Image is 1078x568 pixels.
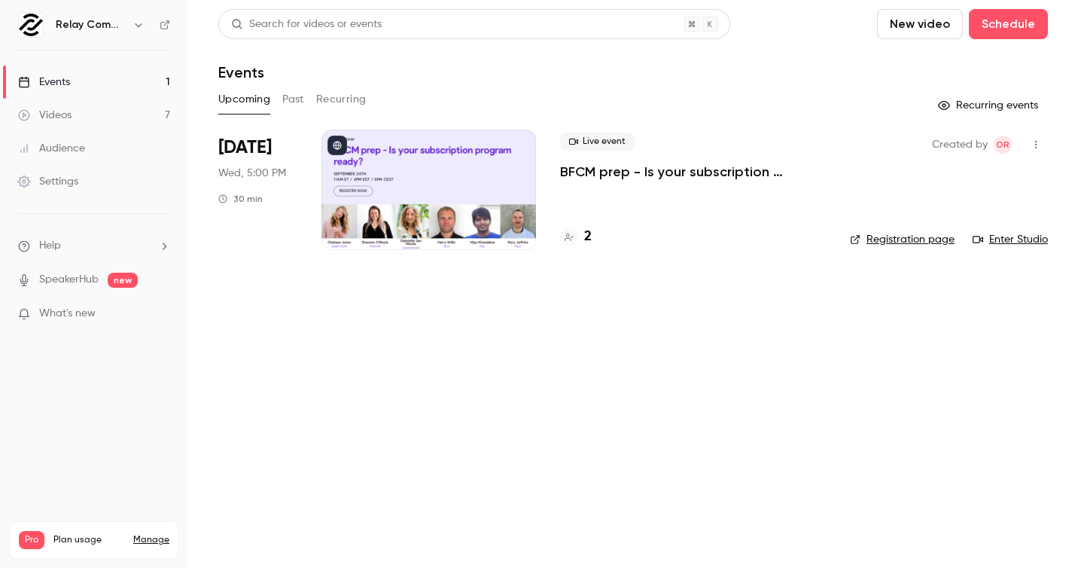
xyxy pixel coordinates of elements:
span: Plan usage [53,534,124,546]
a: Manage [133,534,169,546]
span: Created by [932,136,988,154]
span: Pro [19,531,44,549]
span: new [108,273,138,288]
span: Help [39,238,61,254]
div: Audience [18,141,85,156]
button: Past [282,87,304,111]
a: SpeakerHub [39,272,99,288]
a: BFCM prep - Is your subscription program ready? [560,163,826,181]
span: Olivia Ragni [994,136,1012,154]
h4: 2 [584,227,592,247]
div: Search for videos or events [231,17,382,32]
span: Live event [560,133,635,151]
div: Videos [18,108,72,123]
a: Registration page [850,232,955,247]
button: Recurring [316,87,367,111]
div: 30 min [218,193,263,205]
li: help-dropdown-opener [18,238,170,254]
a: 2 [560,227,592,247]
button: Schedule [969,9,1048,39]
img: Relay Commerce [19,13,43,37]
a: Enter Studio [973,232,1048,247]
button: Upcoming [218,87,270,111]
span: What's new [39,306,96,322]
button: New video [877,9,963,39]
div: Sep 24 Wed, 5:00 PM (Europe/Madrid) [218,130,297,250]
div: Events [18,75,70,90]
span: Wed, 5:00 PM [218,166,286,181]
button: Recurring events [931,93,1048,118]
h6: Relay Commerce [56,17,126,32]
div: Settings [18,174,78,189]
span: [DATE] [218,136,272,160]
span: OR [996,136,1009,154]
h1: Events [218,63,264,81]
